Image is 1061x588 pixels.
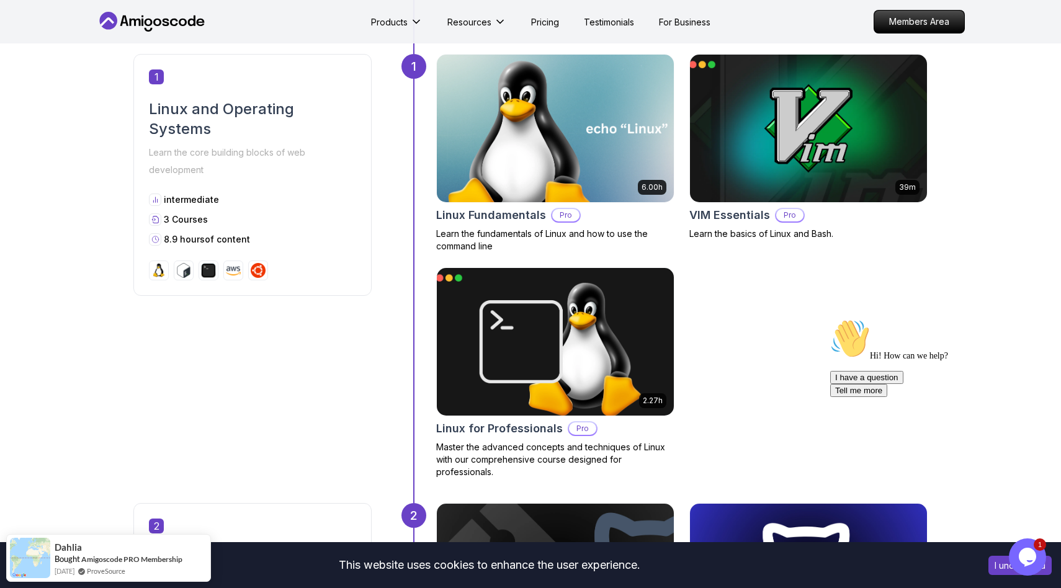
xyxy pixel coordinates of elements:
img: bash logo [176,263,191,278]
img: ubuntu logo [251,263,266,278]
p: Pro [776,209,804,221]
span: 2 [149,519,164,533]
h2: Linux Fundamentals [436,207,546,224]
img: provesource social proof notification image [10,538,50,578]
span: 3 Courses [164,214,208,225]
p: 2.27h [643,396,663,406]
img: aws logo [226,263,241,278]
button: Tell me more [5,70,62,83]
button: Products [371,16,423,38]
h2: Linux for Professionals [436,420,563,437]
a: VIM Essentials card39mVIM EssentialsProLearn the basics of Linux and Bash. [689,54,928,240]
p: Products [371,16,408,29]
p: Learn the fundamentals of Linux and how to use the command line [436,228,674,252]
span: Bought [55,554,80,564]
p: Pro [552,209,580,221]
a: Linux Fundamentals card6.00hLinux FundamentalsProLearn the fundamentals of Linux and how to use t... [436,54,674,252]
img: Linux for Professionals card [437,268,674,416]
img: terminal logo [201,263,216,278]
img: VIM Essentials card [690,55,927,202]
button: Resources [447,16,506,38]
p: 39m [899,182,916,192]
button: I have a question [5,57,78,70]
img: Linux Fundamentals card [437,55,674,202]
p: Learn the core building blocks of web development [149,144,356,179]
h2: Linux and Operating Systems [149,99,356,139]
div: 👋Hi! How can we help?I have a questionTell me more [5,5,228,83]
p: 8.9 hours of content [164,233,250,246]
p: Resources [447,16,491,29]
iframe: chat widget [1009,538,1049,576]
a: Members Area [874,10,965,33]
p: intermediate [164,194,219,206]
a: For Business [659,16,710,29]
p: 6.00h [642,182,663,192]
span: [DATE] [55,566,74,576]
h2: VIM Essentials [689,207,770,224]
div: 2 [401,503,426,528]
a: Linux for Professionals card2.27hLinux for ProfessionalsProMaster the advanced concepts and techn... [436,267,674,478]
div: This website uses cookies to enhance the user experience. [9,551,970,579]
p: Pro [569,422,596,435]
a: Pricing [531,16,559,29]
p: Learn the basics of Linux and Bash. [689,228,928,240]
p: Master the advanced concepts and techniques of Linux with our comprehensive course designed for p... [436,441,674,478]
a: Testimonials [584,16,634,29]
img: linux logo [151,263,166,278]
span: Hi! How can we help? [5,37,123,47]
img: :wave: [5,5,45,45]
span: 1 [149,69,164,84]
a: ProveSource [87,566,125,576]
div: 1 [401,54,426,79]
p: Members Area [874,11,964,33]
iframe: chat widget [825,314,1049,532]
a: Amigoscode PRO Membership [81,555,182,564]
span: Dahlia [55,542,82,553]
button: Accept cookies [988,556,1052,575]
